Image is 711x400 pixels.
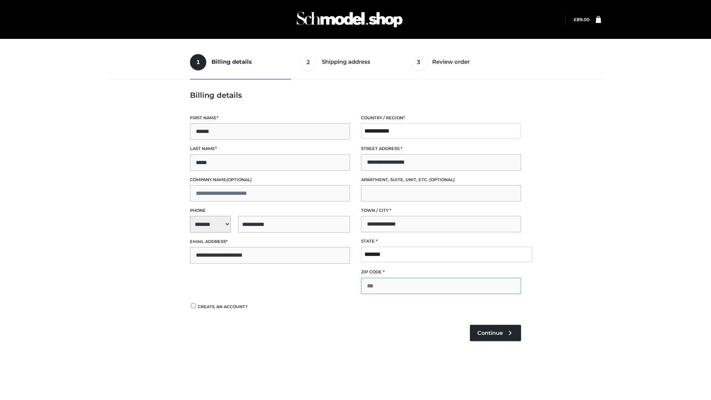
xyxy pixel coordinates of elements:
span: £ [574,17,577,22]
label: Town / City [361,207,521,214]
label: State [361,238,521,245]
label: Country / Region [361,114,521,121]
bdi: 89.00 [574,17,590,22]
a: Continue [470,325,521,341]
img: Schmodel Admin 964 [294,5,405,34]
label: Email address [190,238,350,245]
h3: Billing details [190,91,521,100]
label: Company name [190,176,350,183]
label: ZIP Code [361,269,521,276]
label: Last name [190,145,350,152]
span: Create an account? [198,304,248,309]
span: (optional) [226,177,252,182]
a: £89.00 [574,17,590,22]
input: Create an account? [190,303,197,308]
label: Phone [190,207,350,214]
label: First name [190,114,350,121]
span: (optional) [429,177,455,182]
label: Street address [361,145,521,152]
span: Continue [477,330,503,336]
label: Apartment, suite, unit, etc. [361,176,521,183]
